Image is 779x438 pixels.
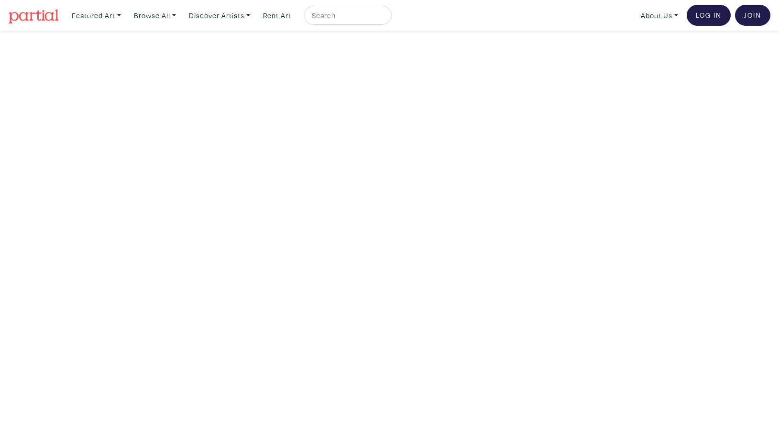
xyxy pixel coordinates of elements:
a: Rent Art [259,6,296,25]
a: Browse All [130,6,180,25]
a: Log In [687,5,731,26]
a: Discover Artists [185,6,254,25]
a: Featured Art [67,6,125,25]
a: Join [735,5,770,26]
a: About Us [636,6,682,25]
input: Search [311,10,383,21]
